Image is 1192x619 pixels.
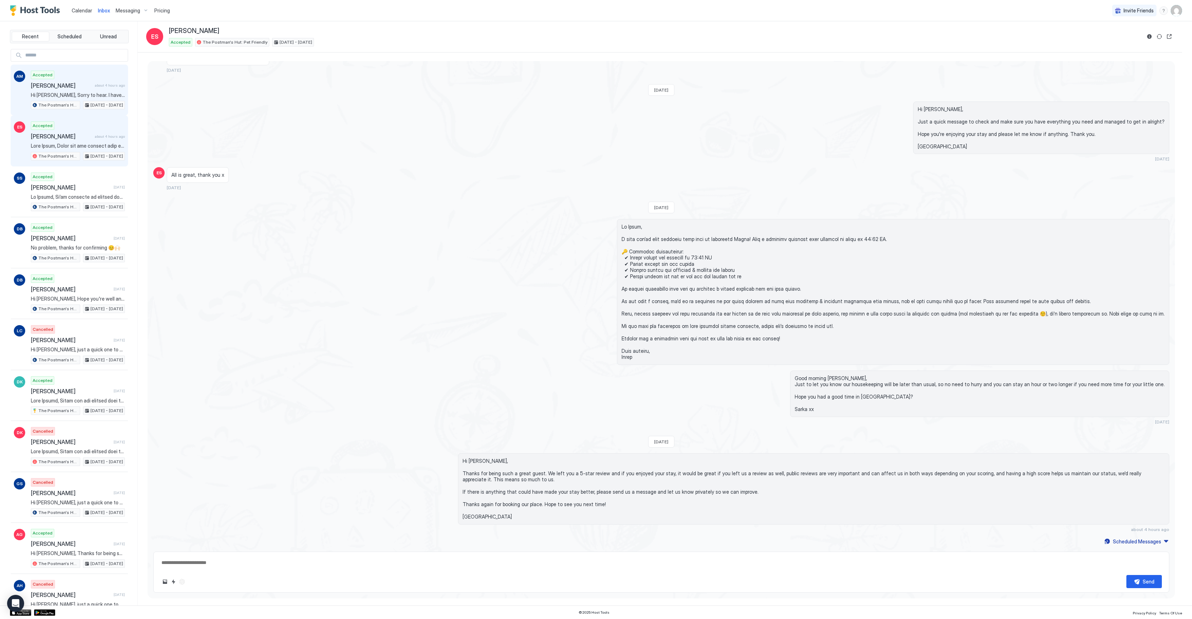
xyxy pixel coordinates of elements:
[12,32,49,42] button: Recent
[38,102,78,108] span: The Postman's Hut: Pet Friendly
[90,357,123,363] span: [DATE] - [DATE]
[31,601,125,608] span: Hi [PERSON_NAME], just a quick one to say thanks for considering our holiday let – saw you’ve can...
[90,255,123,261] span: [DATE] - [DATE]
[1103,537,1169,546] button: Scheduled Messages
[17,175,22,181] span: SS
[1155,419,1169,424] span: [DATE]
[33,479,53,486] span: Cancelled
[33,122,53,129] span: Accepted
[33,275,53,282] span: Accepted
[31,235,111,242] span: [PERSON_NAME]
[31,489,111,497] span: [PERSON_NAME]
[31,438,111,445] span: [PERSON_NAME]
[167,185,181,190] span: [DATE]
[31,398,125,404] span: Lore Ipsumd, Sitam con adi elitsed doei te - in’ut laboreetd ma aliq eni! 😊 🔑 Admin-ve qu nostr e...
[17,379,23,385] span: DK
[33,72,53,78] span: Accepted
[114,440,125,444] span: [DATE]
[114,389,125,393] span: [DATE]
[33,377,53,384] span: Accepted
[10,5,63,16] a: Host Tools Logo
[114,338,125,343] span: [DATE]
[90,407,123,414] span: [DATE] - [DATE]
[116,7,140,14] span: Messaging
[31,448,125,455] span: Lore Ipsumd, Sitam con adi elitsed doei te - in’ut laboreetd ma aliq eni! 😊 🔑 Admin-ve qu nostr e...
[31,499,125,506] span: Hi [PERSON_NAME], just a quick one to say thanks for considering our holiday let – saw you’ve can...
[31,143,125,149] span: Lore Ipsum, Dolor sit ame consect adip el! 😊 🔑 Seddo-ei te incid utla-etdolor mag aliq enimadmini...
[33,326,53,333] span: Cancelled
[1124,7,1154,14] span: Invite Friends
[38,255,78,261] span: The Postman's Hut: Pet Friendly
[654,87,668,93] span: [DATE]
[31,286,111,293] span: [PERSON_NAME]
[22,49,128,61] input: Input Field
[154,7,170,14] span: Pricing
[1131,527,1169,532] span: about 4 hours ago
[22,33,39,40] span: Recent
[38,306,78,312] span: The Postman's Hut: Pet Friendly
[38,204,78,210] span: The Postman's Hut: Pet Friendly
[114,236,125,241] span: [DATE]
[100,33,117,40] span: Unread
[72,7,92,14] a: Calendar
[38,560,78,567] span: The Postman's Hut: Pet Friendly
[1159,6,1168,15] div: menu
[31,82,92,89] span: [PERSON_NAME]
[1155,156,1169,161] span: [DATE]
[57,33,82,40] span: Scheduled
[1133,609,1156,616] a: Privacy Policy
[114,287,125,291] span: [DATE]
[16,481,23,487] span: GS
[1143,578,1154,585] div: Send
[38,509,78,516] span: The Postman's Hut: Pet Friendly
[33,174,53,180] span: Accepted
[169,27,219,35] span: [PERSON_NAME]
[918,106,1165,150] span: Hi [PERSON_NAME], Just a quick message to check and make sure you have everything you need and ma...
[156,170,162,176] span: ES
[16,73,23,80] span: AM
[38,459,78,465] span: The Postman's Hut: Pet Friendly
[31,133,92,140] span: [PERSON_NAME]
[463,458,1165,520] span: Hi [PERSON_NAME], Thanks for being such a great guest. We left you a 5-star review and if you enj...
[1145,32,1154,41] button: Reservation information
[31,194,125,200] span: Lo Ipsumd, Si’am consecte ad elitsed doe te Inc Utlabor’e Dol! Ma aliq eni’ad mini v quisnostr ex...
[34,609,55,616] a: Google Play Store
[38,407,78,414] span: The Postman's Hut: Pet Friendly
[579,610,609,615] span: © 2025 Host Tools
[114,542,125,546] span: [DATE]
[17,124,22,130] span: ES
[1155,32,1164,41] button: Sync reservation
[10,609,31,616] a: App Store
[151,32,159,41] span: ES
[89,32,127,42] button: Unread
[31,388,111,395] span: [PERSON_NAME]
[72,7,92,13] span: Calendar
[31,184,111,191] span: [PERSON_NAME]
[31,336,111,344] span: [PERSON_NAME]
[33,530,53,536] span: Accepted
[31,591,111,598] span: [PERSON_NAME]
[31,296,125,302] span: Hi [PERSON_NAME], Hope you're well and all good after your stay with us. We’d be so grateful if y...
[17,226,23,232] span: DB
[17,429,23,436] span: DK
[33,224,53,231] span: Accepted
[654,439,668,444] span: [DATE]
[17,582,23,589] span: AH
[90,306,123,312] span: [DATE] - [DATE]
[114,185,125,190] span: [DATE]
[1159,611,1182,615] span: Terms Of Use
[90,560,123,567] span: [DATE] - [DATE]
[1171,5,1182,16] div: User profile
[1113,538,1161,545] div: Scheduled Messages
[114,491,125,495] span: [DATE]
[1165,32,1174,41] button: Open reservation
[169,577,178,586] button: Quick reply
[622,224,1165,360] span: Lo Ipsum, D sita con’ad elit seddoeiu temp inci ut laboreetd Magna! Aliq e adminimv quisnost exer...
[31,346,125,353] span: Hi [PERSON_NAME], just a quick one to say thanks for considering our holiday let – saw you’ve can...
[33,428,53,434] span: Cancelled
[98,7,110,14] a: Inbox
[203,39,267,45] span: The Postman's Hut: Pet Friendly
